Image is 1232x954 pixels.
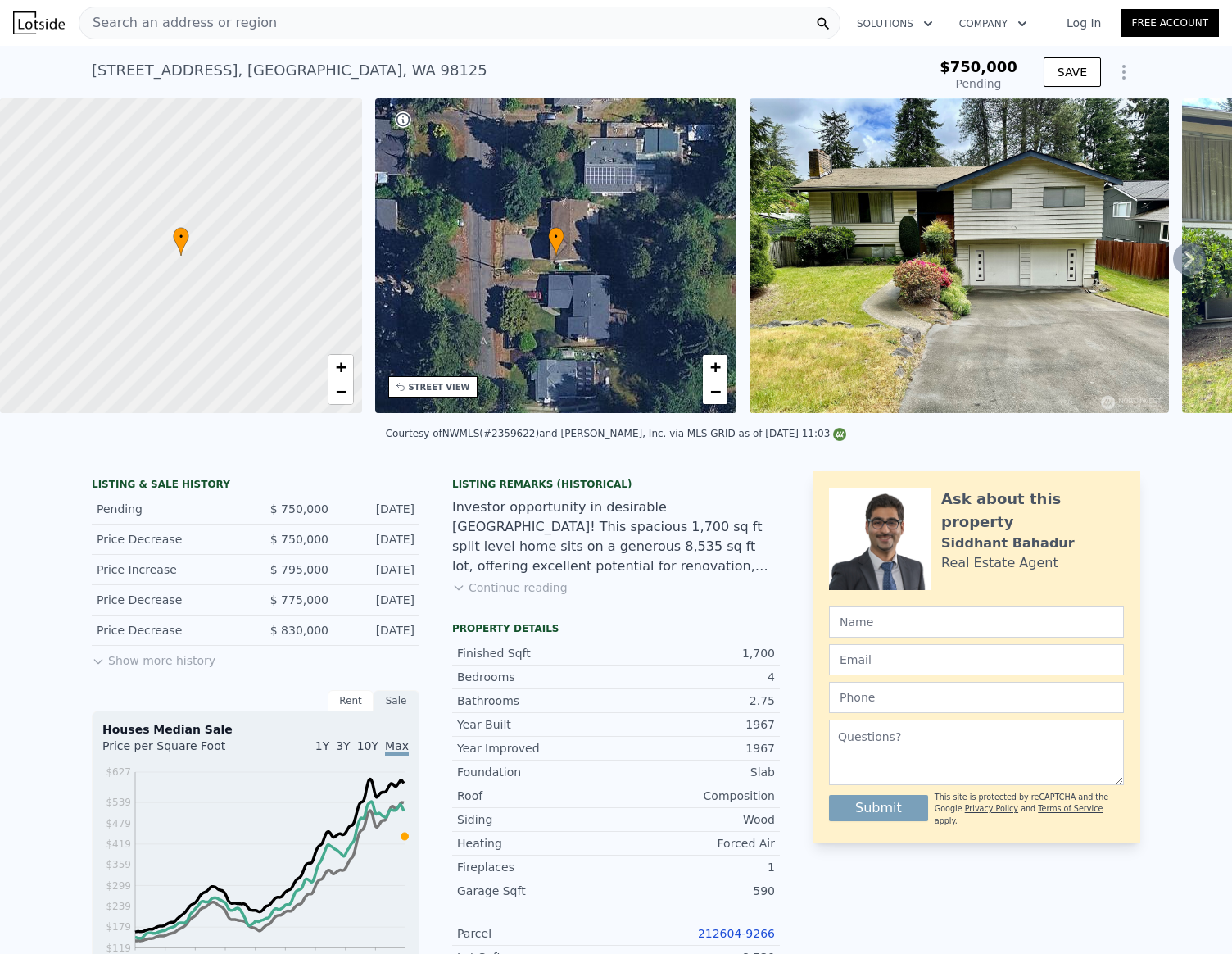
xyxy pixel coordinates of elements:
[457,859,616,875] div: Fireplaces
[965,804,1018,813] a: Privacy Policy
[409,381,470,393] div: STREET VIEW
[457,764,616,780] div: Foundation
[457,788,616,804] div: Roof
[336,739,350,752] span: 3Y
[102,721,409,738] div: Houses Median Sale
[106,901,131,912] tspan: $239
[710,357,721,377] span: +
[102,738,256,764] div: Price per Square Foot
[106,797,131,808] tspan: $539
[457,811,616,828] div: Siding
[386,428,847,439] div: Courtesy of NWMLS (#2359622) and [PERSON_NAME], Inc. via MLS GRID as of [DATE] 11:03
[750,98,1169,413] img: Sale: 149613554 Parcel: 98253240
[452,497,780,576] div: Investor opportunity in desirable [GEOGRAPHIC_DATA]! This spacious 1,700 sq ft split level home s...
[829,644,1124,675] input: Email
[616,693,775,709] div: 2.75
[940,75,1017,92] div: Pending
[833,428,846,441] img: NWMLS Logo
[616,788,775,804] div: Composition
[616,811,775,828] div: Wood
[457,716,616,733] div: Year Built
[342,622,414,638] div: [DATE]
[946,9,1040,39] button: Company
[342,501,414,517] div: [DATE]
[342,531,414,547] div: [DATE]
[106,766,131,778] tspan: $627
[457,693,616,709] div: Bathrooms
[457,835,616,852] div: Heating
[710,381,721,402] span: −
[1107,56,1140,89] button: Show Options
[270,533,328,546] span: $ 750,000
[829,682,1124,713] input: Phone
[616,716,775,733] div: 1967
[698,927,775,940] a: 212604-9266
[335,381,346,402] span: −
[452,579,568,596] button: Continue reading
[79,13,277,33] span: Search an address or region
[616,835,775,852] div: Forced Air
[457,883,616,899] div: Garage Sqft
[173,227,189,256] div: •
[548,229,564,244] span: •
[616,740,775,756] div: 1967
[97,592,242,608] div: Price Decrease
[270,624,328,637] span: $ 830,000
[328,379,353,404] a: Zoom out
[844,9,946,39] button: Solutions
[357,739,378,752] span: 10Y
[92,646,215,669] button: Show more history
[457,669,616,685] div: Bedrooms
[941,553,1058,573] div: Real Estate Agent
[457,645,616,661] div: Finished Sqft
[92,59,487,82] div: [STREET_ADDRESS] , [GEOGRAPHIC_DATA] , WA 98125
[452,478,780,491] div: Listing Remarks (Historical)
[940,58,1017,75] span: $750,000
[335,357,346,377] span: +
[548,227,564,256] div: •
[616,859,775,875] div: 1
[457,925,616,942] div: Parcel
[97,622,242,638] div: Price Decrease
[270,502,328,516] span: $ 750,000
[1121,9,1219,37] a: Free Account
[106,859,131,870] tspan: $359
[1044,57,1101,87] button: SAVE
[1038,804,1103,813] a: Terms of Service
[616,764,775,780] div: Slab
[97,561,242,578] div: Price Increase
[328,355,353,379] a: Zoom in
[92,478,419,494] div: LISTING & SALE HISTORY
[935,792,1124,827] div: This site is protected by reCAPTCHA and the Google and apply.
[452,622,780,635] div: Property details
[1047,15,1121,31] a: Log In
[106,818,131,829] tspan: $479
[13,11,65,34] img: Lotside
[829,795,928,821] button: Submit
[97,531,242,547] div: Price Decrease
[270,563,328,576] span: $ 795,000
[106,921,131,933] tspan: $179
[106,838,131,850] tspan: $419
[616,669,775,685] div: 4
[616,883,775,899] div: 590
[703,379,727,404] a: Zoom out
[941,534,1075,553] div: Siddhant Bahadur
[342,592,414,608] div: [DATE]
[315,739,329,752] span: 1Y
[106,880,131,892] tspan: $299
[173,229,189,244] span: •
[374,690,419,711] div: Sale
[342,561,414,578] div: [DATE]
[270,593,328,606] span: $ 775,000
[703,355,727,379] a: Zoom in
[328,690,374,711] div: Rent
[457,740,616,756] div: Year Improved
[106,943,131,954] tspan: $119
[97,501,242,517] div: Pending
[829,606,1124,638] input: Name
[385,739,409,756] span: Max
[616,645,775,661] div: 1,700
[941,488,1124,534] div: Ask about this property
